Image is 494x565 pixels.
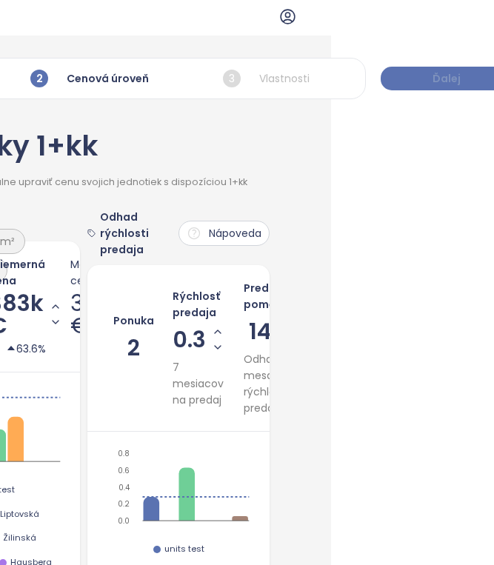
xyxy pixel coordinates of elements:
tspan: 0.4 [119,483,130,492]
span: 2 [30,70,48,87]
span: 14.2% [249,316,307,347]
span: Ďalej [433,70,461,87]
span: 2 [127,332,140,364]
div: Cenová úroveň [27,66,153,91]
span: Predajný pomer [244,280,312,312]
div: 63.6% [6,341,46,357]
button: Decrease Sale Speed - Monthly [210,340,225,355]
span: Odhad rýchlosti predaja [100,209,175,258]
button: Increase Sale Speed - Monthly [210,324,225,340]
tspan: 0.6 [118,466,130,475]
span: units test [164,543,204,556]
span: caret-up [6,343,16,353]
span: 383k € [70,292,123,337]
span: Odhadovaná mesačná rýchlosť predaja [244,351,312,416]
span: 3 [223,70,241,87]
span: Ponuka [113,312,154,329]
span: Maximálna cena [70,256,142,289]
tspan: 0.0 [118,516,130,526]
div: Vlastnosti [219,66,313,91]
tspan: 0.2 [118,499,130,509]
button: Increase AVG Price [47,299,63,315]
span: 0.3 [173,329,206,351]
tspan: 0.8 [118,449,130,458]
button: Decrease AVG Price [47,315,63,330]
span: Rýchlosť predaja [173,288,225,321]
div: 7 mesiacov na predaj [173,359,225,408]
button: Nápoveda [178,221,270,246]
span: Nápoveda [209,225,261,241]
